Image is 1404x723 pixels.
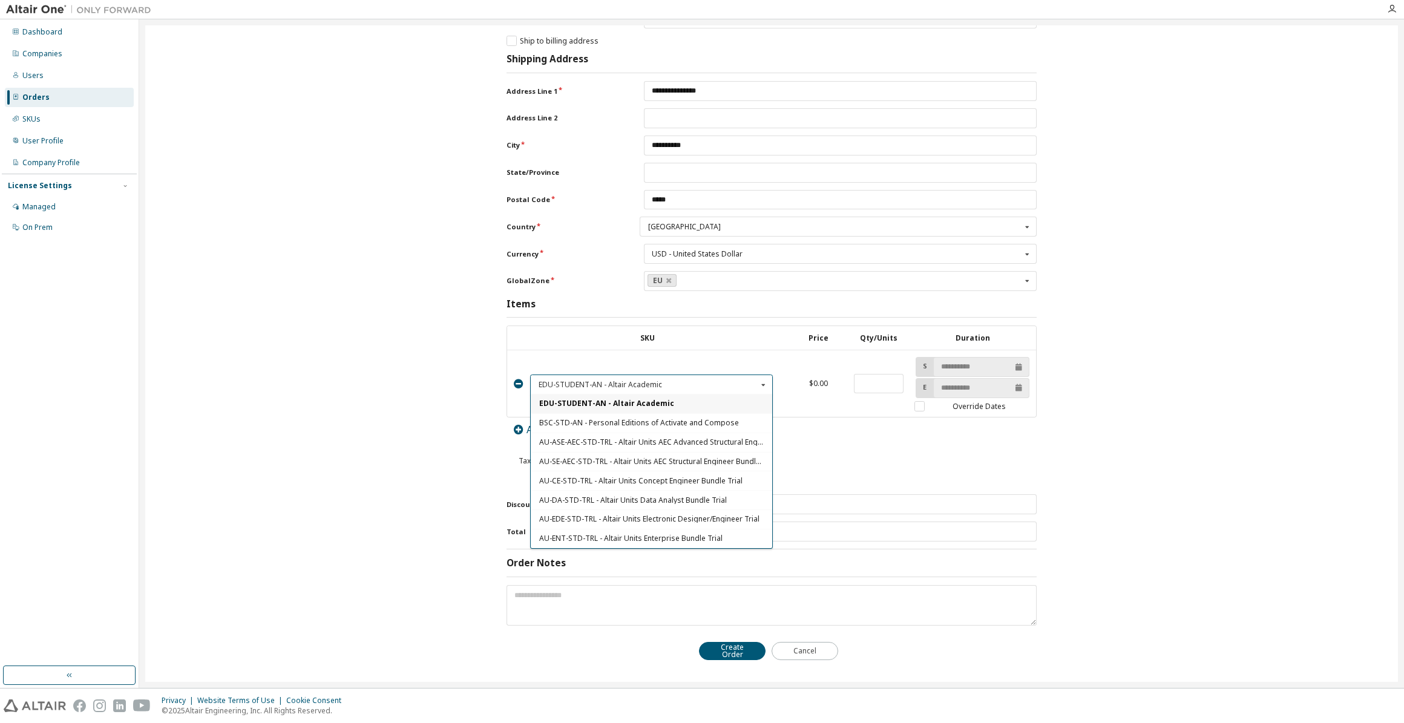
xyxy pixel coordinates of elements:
[644,244,1037,264] div: Currency
[4,699,66,712] img: altair_logo.svg
[916,382,930,392] label: E
[640,217,1037,237] div: Country
[539,419,764,427] span: BSC-STD-AN - Personal Editions of Activate and Compose
[507,276,624,286] label: GlobalZone
[652,250,743,258] div: USD - United States Dollar
[539,497,764,504] span: AU-DA-STD-TRL - Altair Units Data Analyst Bundle Trial
[113,699,126,712] img: linkedin.svg
[519,456,558,466] span: Tax Exempt
[644,190,1037,210] input: Postal Code
[539,535,764,542] span: AU-ENT-STD-TRL - Altair Units Enterprise Bundle Trial
[648,274,677,287] a: EU
[22,136,64,146] div: User Profile
[539,439,764,446] span: AU-ASE-AEC-STD-TRL - Altair Units AEC Advanced Structural Engineer Bundle Trial
[772,642,838,660] button: Cancel
[644,81,1037,101] input: Address Line 1
[93,699,106,712] img: instagram.svg
[507,168,624,177] label: State/Province
[507,527,624,537] label: Total
[507,113,624,123] label: Address Line 2
[73,699,86,712] img: facebook.svg
[507,36,599,46] label: Ship to billing address
[22,27,62,37] div: Dashboard
[661,522,1037,541] input: Total
[6,4,157,16] img: Altair One
[539,458,764,465] span: AU-SE-AEC-STD-TRL - Altair Units AEC Structural Engineer Bundle Trial
[644,108,1037,128] input: Address Line 2
[788,326,848,350] th: Price
[507,249,624,259] label: Currency
[909,326,1036,350] th: Duration
[661,494,1037,514] input: Discount
[648,223,1022,231] div: [GEOGRAPHIC_DATA]
[916,361,930,371] label: S
[22,223,53,232] div: On Prem
[914,401,1030,411] label: Override Dates
[507,53,588,65] h3: Shipping Address
[644,271,1037,291] div: GlobalZone
[162,696,197,705] div: Privacy
[848,326,909,350] th: Qty/Units
[539,516,764,523] span: AU-EDE-STD-TRL - Altair Units Electronic Designer/Engineer Trial
[507,195,624,204] label: Postal Code
[507,222,619,232] label: Country
[788,350,848,417] td: $0.00
[507,298,536,310] h3: Items
[539,401,764,408] span: EDU-STUDENT-AN - Altair Academic
[507,326,788,350] th: SKU
[22,93,50,102] div: Orders
[197,696,286,705] div: Website Terms of Use
[22,114,41,124] div: SKUs
[22,158,80,168] div: Company Profile
[507,87,624,96] label: Address Line 1
[699,642,766,660] button: Create Order
[507,140,624,150] label: City
[22,71,44,80] div: Users
[22,49,62,59] div: Companies
[644,163,1037,183] input: State/Province
[162,705,349,716] p: © 2025 Altair Engineering, Inc. All Rights Reserved.
[644,136,1037,155] input: City
[133,699,151,712] img: youtube.svg
[507,557,566,569] h3: Order Notes
[507,500,624,509] label: Discount
[513,423,567,436] a: Add Item
[539,477,764,485] span: AU-CE-STD-TRL - Altair Units Concept Engineer Bundle Trial
[286,696,349,705] div: Cookie Consent
[8,181,72,191] div: License Settings
[22,202,56,212] div: Managed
